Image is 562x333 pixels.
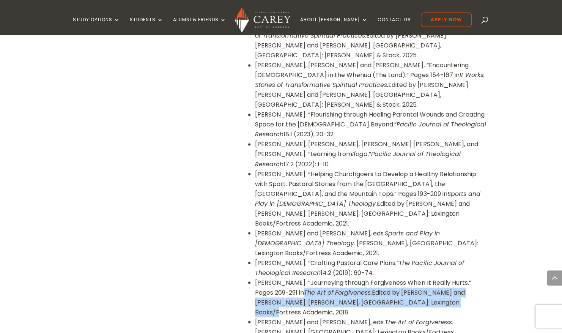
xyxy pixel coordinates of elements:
a: Contact Us [378,17,411,35]
li: [PERSON_NAME]. “Journeying through Forgiveness When It Really Hurts.” Pages 269-291 in Edited by ... [255,278,486,317]
em: Ifoga [352,150,368,158]
a: Study Options [73,17,120,35]
em: Sports and Play in [DEMOGRAPHIC_DATA] Theology [255,229,439,247]
li: [PERSON_NAME]. “Counting Down Our Days.” Pages 121-130 in Edited by [PERSON_NAME] [PERSON_NAME] a... [255,21,486,60]
a: Apply Now [421,13,472,27]
em: Sports and Play in [DEMOGRAPHIC_DATA] Theology. [255,189,480,208]
em: Pacific Journal of Theological Research [255,120,486,139]
em: Pacific Journal of Theological Research [255,150,460,168]
a: Students [130,17,163,35]
em: The Art of Forgiveness. [304,288,372,297]
em: It Works: Stories of Transformative Spiritual Practices. [255,21,483,40]
li: [PERSON_NAME], [PERSON_NAME] and [PERSON_NAME]. “Encountering [DEMOGRAPHIC_DATA] in the Whenua (T... [255,60,486,110]
img: Carey Baptist College [235,7,290,33]
li: [PERSON_NAME]. “Helping Churchgoers to Develop a Healthy Relationship with Sport: Pastoral Storie... [255,169,486,228]
li: [PERSON_NAME], [PERSON_NAME], [PERSON_NAME] [PERSON_NAME], and [PERSON_NAME]. “Learning from .” 1... [255,139,486,169]
em: The Art of Forgiveness. [385,317,453,326]
li: [PERSON_NAME]. “Flourishing through Healing Parental Wounds and Creating Space for the [DEMOGRAPH... [255,110,486,139]
em: The Pacific Journal of Theological Research [255,258,464,277]
li: [PERSON_NAME] and [PERSON_NAME], eds. . [PERSON_NAME], [GEOGRAPHIC_DATA]: Lexington Books/Fortres... [255,228,486,258]
li: [PERSON_NAME]. “Crafting Pastoral Care Plans.” 14.2 (2019): 60-74. [255,258,486,278]
a: Alumni & Friends [173,17,226,35]
em: It Works: Stories of Transformative Spiritual Practices. [255,71,484,89]
a: About [PERSON_NAME] [300,17,368,35]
